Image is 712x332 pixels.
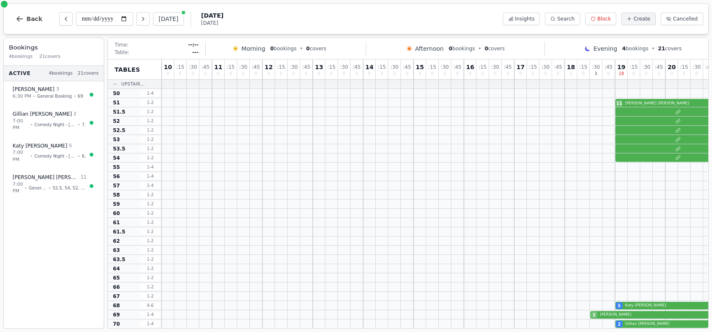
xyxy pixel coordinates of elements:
[415,44,444,53] span: Afternoon
[506,72,509,76] span: 0
[355,72,358,76] span: 0
[73,111,76,118] span: 2
[270,46,274,52] span: 0
[39,53,60,60] span: 21 covers
[188,41,199,48] span: --:--
[449,45,475,52] span: bookings
[78,122,80,128] span: •
[622,46,626,52] span: 4
[49,70,73,77] span: 4 bookings
[113,164,120,171] span: 55
[201,20,223,26] span: [DATE]
[113,182,120,189] span: 57
[343,72,345,76] span: 0
[494,72,496,76] span: 0
[140,256,160,262] span: 1 - 2
[33,93,35,99] span: •
[113,90,120,97] span: 50
[516,64,524,70] span: 17
[140,228,160,235] span: 1 - 2
[708,72,710,76] span: 0
[658,45,682,52] span: covers
[26,16,42,22] span: Back
[49,185,51,191] span: •
[9,9,49,29] button: Back
[365,64,373,70] span: 14
[607,72,610,76] span: 0
[657,72,660,76] span: 0
[227,65,235,70] span: : 15
[242,72,244,76] span: 0
[136,12,150,26] button: Next day
[600,312,709,318] span: [PERSON_NAME]
[597,16,611,22] span: Block
[202,65,209,70] span: : 45
[353,65,361,70] span: : 45
[302,65,310,70] span: : 45
[280,72,282,76] span: 0
[478,45,481,52] span: •
[7,81,100,104] button: [PERSON_NAME] 36:30 PM•General Booking•69
[469,72,471,76] span: 0
[393,72,395,76] span: 0
[315,64,323,70] span: 13
[113,275,120,281] span: 65
[214,64,222,70] span: 11
[693,65,701,70] span: : 30
[305,72,307,76] span: 0
[270,45,296,52] span: bookings
[416,64,424,70] span: 15
[113,109,126,115] span: 51.5
[113,118,120,124] span: 52
[241,44,265,53] span: Morning
[585,13,616,25] button: Block
[403,65,411,70] span: : 45
[81,174,86,181] span: 11
[113,155,120,161] span: 54
[554,65,562,70] span: : 45
[30,122,33,128] span: •
[140,90,160,96] span: 1 - 4
[78,153,80,159] span: •
[140,155,160,161] span: 1 - 2
[78,70,99,77] span: 21 covers
[673,16,698,22] span: Cancelled
[519,72,522,76] span: 0
[115,65,140,74] span: Tables
[113,145,126,152] span: 53.5
[140,311,160,318] span: 1 - 4
[201,11,223,20] span: [DATE]
[13,174,79,181] span: [PERSON_NAME] [PERSON_NAME]
[113,228,126,235] span: 61.5
[642,65,650,70] span: : 30
[380,72,383,76] span: 0
[191,72,194,76] span: 0
[113,311,120,318] span: 69
[503,13,540,25] button: Insights
[515,16,535,22] span: Insights
[56,86,59,93] span: 3
[73,93,76,99] span: •
[633,16,650,22] span: Create
[630,65,638,70] span: : 15
[113,173,120,180] span: 56
[531,72,534,76] span: 0
[140,192,160,198] span: 1 - 2
[658,46,665,52] span: 21
[113,99,120,106] span: 51
[683,72,685,76] span: 0
[29,185,47,191] span: General Booking
[9,70,31,77] span: Active
[481,72,484,76] span: 0
[318,72,320,76] span: 0
[217,72,220,76] span: 0
[113,238,120,244] span: 62
[567,64,575,70] span: 18
[254,72,257,76] span: 0
[140,293,160,299] span: 1 - 2
[453,65,461,70] span: : 45
[290,65,298,70] span: : 30
[13,143,67,149] span: Katy [PERSON_NAME]
[652,45,654,52] span: •
[390,65,398,70] span: : 30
